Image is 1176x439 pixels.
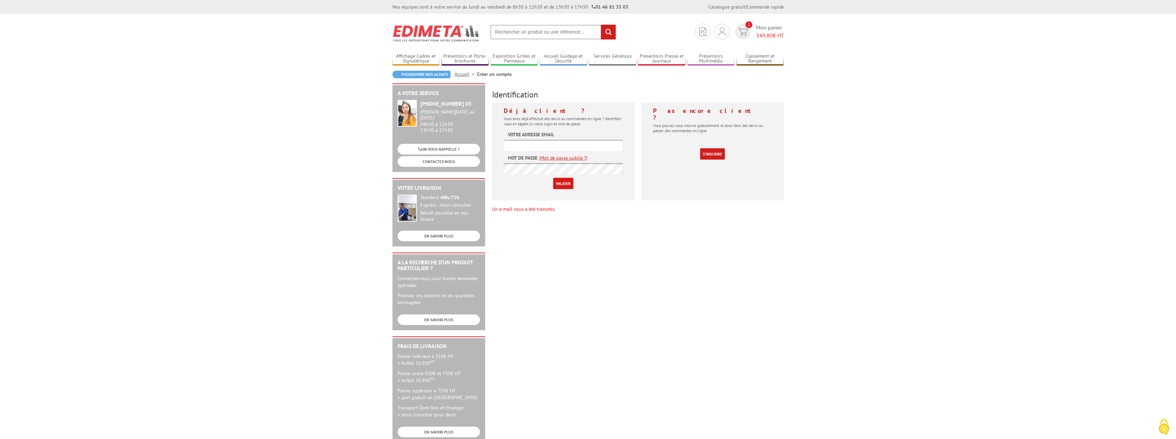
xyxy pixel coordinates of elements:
span: > forfait 16.95€ [398,360,435,366]
a: Exposition Grilles et Panneaux [491,53,538,65]
p: Panier entre 350€ et 750€ HT [398,370,480,384]
span: 349,80 [756,32,773,39]
p: Panier inférieur à 350€ HT [398,353,480,367]
label: Mot de passe [508,154,537,161]
a: CONTACTEZ-NOUS [398,156,480,167]
h2: Frais de Livraison [398,343,480,349]
li: Créer un compte [477,71,512,78]
p: Contactez-nous pour toutes demandes spéciales [398,275,480,289]
div: Nos équipes sont à votre service du lundi au vendredi de 8h30 à 12h30 et de 13h30 à 17h30 [392,3,628,10]
a: Poursuivre mes achats [392,71,450,78]
h2: A la recherche d'un produit particulier ? [398,259,480,272]
a: Présentoirs Multimédia [687,53,735,65]
span: > port gratuit en [GEOGRAPHIC_DATA] [398,394,477,401]
div: Standard : [420,195,480,201]
a: Affichage Cadres et Signalétique [392,53,440,65]
p: Précisez vos besoins et les quantités envisagées [398,292,480,306]
input: Valider [553,178,573,189]
img: devis rapide [699,27,706,36]
label: Votre adresse email [508,131,554,138]
img: Cookies (fenêtre modale) [1155,418,1173,436]
p: Transport Dom-Tom et Etranger [398,404,480,418]
a: Présentoirs Presse et Journaux [638,53,685,65]
strong: 48h/72h [441,194,459,200]
div: Express : nous consulter [420,202,480,208]
p: Vous avez déjà effectué des devis ou commandes en ligne ? Identifiez-vous en tapant ici votre log... [504,116,623,126]
span: > forfait 20.95€ [398,377,435,383]
a: ON VOUS RAPPELLE ? [398,144,480,154]
a: devis rapide 2 Mon panier 349,80€ HT [733,24,784,39]
strong: [PHONE_NUMBER] 03 [420,100,471,107]
img: devis rapide [738,28,748,36]
h2: A votre service [398,90,480,96]
a: EN SAVOIR PLUS [398,231,480,241]
img: devis rapide [718,27,726,36]
button: Cookies (fenêtre modale) [1152,416,1176,439]
a: Accueil Guidage et Sécurité [540,53,587,65]
input: rechercher [601,25,616,39]
a: (Mot de passe oublié ?) [539,154,587,161]
a: Classement et Rangement [737,53,784,65]
img: widget-livraison.jpg [398,195,417,222]
h3: Identification [492,90,784,99]
div: [PERSON_NAME][DATE] au [DATE] [420,109,480,121]
a: Catalogue gratuit [708,4,745,10]
p: Vous pouvez vous inscrire gratuitement et ainsi faire des devis ou passer des commandes en ligne. [653,123,772,133]
span: € HT [756,32,784,39]
input: Rechercher un produit ou une référence... [490,25,616,39]
div: Un e-mail vous a été transmis. [492,206,784,212]
h4: Déjà client ? [504,107,623,114]
a: Commande rapide [746,4,784,10]
div: Retrait possible en nos locaux [420,210,480,222]
div: | [708,3,784,10]
sup: HT [430,359,435,364]
a: Présentoirs et Porte-brochures [442,53,489,65]
div: 08h30 à 12h30 13h30 à 17h30 [420,109,480,133]
img: widget-service.jpg [398,100,417,127]
sup: HT [430,376,435,381]
span: 2 [745,21,752,28]
img: Edimeta [392,21,480,46]
span: Mon panier [756,24,784,39]
a: EN SAVOIR PLUS [398,314,480,325]
a: Services Généraux [589,53,636,65]
h2: Votre livraison [398,185,480,191]
p: Panier supérieur à 750€ HT [398,387,480,401]
span: > nous consulter pour devis [398,412,456,418]
h4: Pas encore client ? [653,107,772,121]
a: Accueil [455,71,477,77]
strong: 01 46 81 33 03 [592,4,628,10]
a: EN SAVOIR PLUS [398,427,480,437]
a: S'inscrire [700,148,725,160]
